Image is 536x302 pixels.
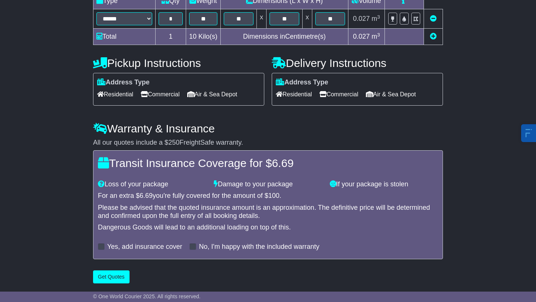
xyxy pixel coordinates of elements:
span: 0.027 [353,15,370,22]
h4: Warranty & Insurance [93,122,443,135]
div: If your package is stolen [326,180,442,189]
td: x [303,9,312,29]
sup: 3 [377,32,380,38]
h4: Transit Insurance Coverage for $ [98,157,438,169]
div: Dangerous Goods will lead to an additional loading on top of this. [98,224,438,232]
span: Commercial [141,89,179,100]
span: Air & Sea Depot [187,89,237,100]
span: Commercial [319,89,358,100]
span: 0.027 [353,33,370,40]
td: 1 [156,29,186,45]
span: Residential [276,89,312,100]
h4: Pickup Instructions [93,57,264,69]
span: Air & Sea Depot [366,89,416,100]
div: Damage to your package [210,180,326,189]
td: Dimensions in Centimetre(s) [221,29,348,45]
label: Address Type [97,78,150,87]
label: Address Type [276,78,328,87]
span: 100 [268,192,280,199]
span: Residential [97,89,133,100]
span: m [371,33,380,40]
label: No, I'm happy with the included warranty [199,243,319,251]
label: Yes, add insurance cover [107,243,182,251]
div: Loss of your package [94,180,210,189]
div: Please be advised that the quoted insurance amount is an approximation. The definitive price will... [98,204,438,220]
span: 6.69 [272,157,293,169]
a: Add new item [430,33,437,40]
div: For an extra $ you're fully covered for the amount of $ . [98,192,438,200]
td: Total [93,29,156,45]
span: © One World Courier 2025. All rights reserved. [93,293,201,299]
span: 6.69 [140,192,153,199]
span: 250 [168,139,179,146]
a: Remove this item [430,15,437,22]
td: x [257,9,267,29]
h4: Delivery Instructions [272,57,443,69]
button: Get Quotes [93,270,130,283]
td: Kilo(s) [186,29,221,45]
sup: 3 [377,14,380,20]
span: m [371,15,380,22]
div: All our quotes include a $ FreightSafe warranty. [93,139,443,147]
span: 10 [189,33,197,40]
